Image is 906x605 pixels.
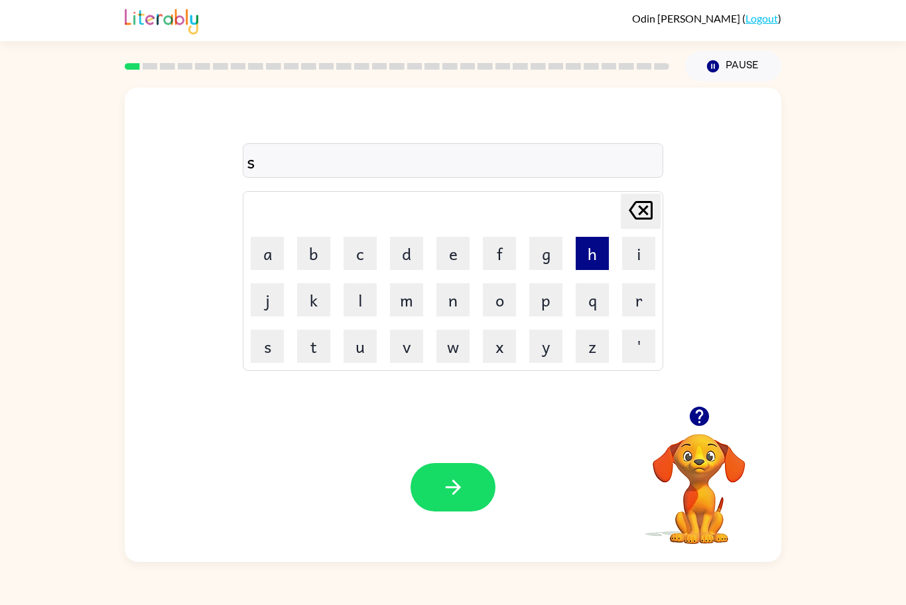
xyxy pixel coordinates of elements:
[576,283,609,316] button: q
[436,237,470,270] button: e
[529,330,562,363] button: y
[251,283,284,316] button: j
[125,5,198,34] img: Literably
[483,330,516,363] button: x
[251,330,284,363] button: s
[247,147,659,175] div: s
[632,12,742,25] span: Odin [PERSON_NAME]
[297,330,330,363] button: t
[344,237,377,270] button: c
[622,283,655,316] button: r
[390,283,423,316] button: m
[344,283,377,316] button: l
[685,51,781,82] button: Pause
[390,237,423,270] button: d
[633,413,765,546] video: Your browser must support playing .mp4 files to use Literably. Please try using another browser.
[576,330,609,363] button: z
[344,330,377,363] button: u
[745,12,778,25] a: Logout
[576,237,609,270] button: h
[622,237,655,270] button: i
[436,283,470,316] button: n
[483,283,516,316] button: o
[529,283,562,316] button: p
[483,237,516,270] button: f
[436,330,470,363] button: w
[251,237,284,270] button: a
[529,237,562,270] button: g
[297,237,330,270] button: b
[297,283,330,316] button: k
[390,330,423,363] button: v
[632,12,781,25] div: ( )
[622,330,655,363] button: '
